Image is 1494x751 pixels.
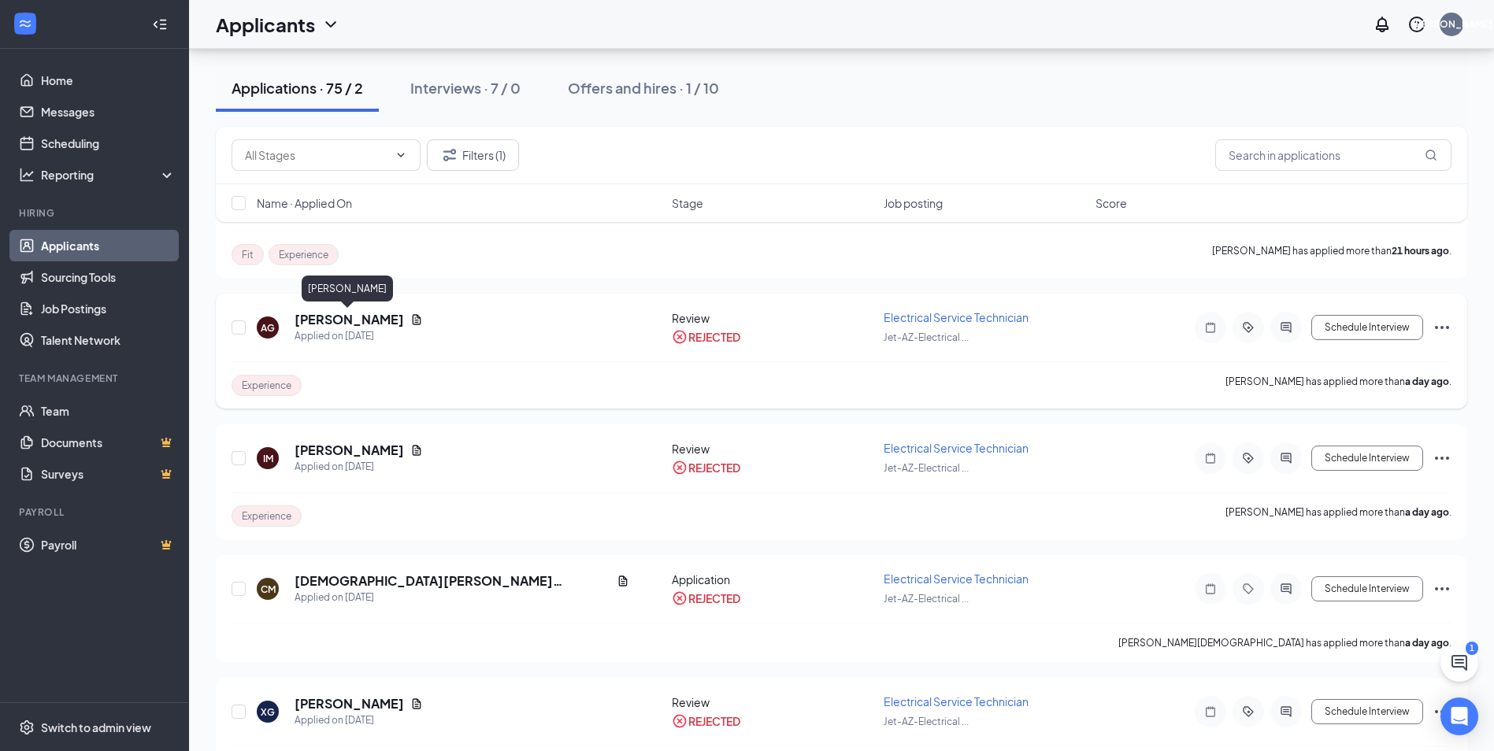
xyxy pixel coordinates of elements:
[1433,579,1451,598] svg: Ellipses
[261,321,275,335] div: AG
[41,261,176,293] a: Sourcing Tools
[41,720,151,735] div: Switch to admin view
[1239,321,1258,334] svg: ActiveTag
[1411,17,1492,31] div: [PERSON_NAME]
[688,460,740,475] div: REJECTED
[1095,195,1127,211] span: Score
[568,78,719,98] div: Offers and hires · 1 / 10
[1392,245,1449,257] b: 21 hours ago
[245,146,388,164] input: All Stages
[1239,452,1258,464] svg: ActiveTag
[688,713,740,729] div: REJECTED
[1440,644,1478,682] button: ChatActive
[41,293,176,324] a: Job Postings
[1201,321,1220,334] svg: Note
[1201,705,1220,718] svg: Note
[688,590,740,606] div: REJECTED
[1277,705,1296,718] svg: ActiveChat
[395,149,407,161] svg: ChevronDown
[302,276,393,302] div: [PERSON_NAME]
[216,11,315,38] h1: Applicants
[1201,452,1220,464] svg: Note
[410,313,423,326] svg: Document
[41,167,176,183] div: Reporting
[1239,705,1258,718] svg: ActiveTag
[884,694,1029,708] span: Electrical Service Technician
[672,590,688,606] svg: CrossCircle
[1277,583,1296,595] svg: ActiveChat
[1466,642,1478,655] div: 1
[1311,446,1423,471] button: Schedule Interview
[1311,576,1423,601] button: Schedule Interview
[242,379,291,392] span: Experience
[19,505,172,519] div: Payroll
[279,248,328,261] span: Experience
[1433,318,1451,337] svg: Ellipses
[295,442,404,459] h5: [PERSON_NAME]
[1212,244,1451,265] p: [PERSON_NAME] has applied more than .
[884,331,969,343] span: Jet-AZ-Electrical ...
[257,195,352,211] span: Name · Applied On
[1425,149,1437,161] svg: MagnifyingGlass
[884,572,1029,586] span: Electrical Service Technician
[41,395,176,427] a: Team
[295,590,629,605] div: Applied on [DATE]
[688,329,740,345] div: REJECTED
[41,65,176,96] a: Home
[41,427,176,458] a: DocumentsCrown
[263,452,273,465] div: IM
[41,128,176,159] a: Scheduling
[1407,15,1426,34] svg: QuestionInfo
[1311,699,1423,724] button: Schedule Interview
[1405,637,1449,649] b: a day ago
[1433,449,1451,468] svg: Ellipses
[1239,583,1258,595] svg: Tag
[427,139,519,171] button: Filter Filters (1)
[1405,506,1449,518] b: a day ago
[672,329,688,345] svg: CrossCircle
[410,697,423,710] svg: Document
[295,311,404,328] h5: [PERSON_NAME]
[1373,15,1392,34] svg: Notifications
[1405,375,1449,387] b: a day ago
[1225,505,1451,527] p: [PERSON_NAME] has applied more than .
[1201,583,1220,595] svg: Note
[617,575,629,587] svg: Document
[232,78,363,98] div: Applications · 75 / 2
[295,572,610,590] h5: [DEMOGRAPHIC_DATA][PERSON_NAME][DEMOGRAPHIC_DATA]
[1277,321,1296,334] svg: ActiveChat
[410,78,521,98] div: Interviews · 7 / 0
[672,572,874,587] div: Application
[19,720,35,735] svg: Settings
[295,695,404,712] h5: [PERSON_NAME]
[41,458,176,490] a: SurveysCrown
[884,593,969,605] span: Jet-AZ-Electrical ...
[41,324,176,356] a: Talent Network
[1450,653,1469,672] svg: ChatActive
[410,444,423,457] svg: Document
[672,713,688,729] svg: CrossCircle
[1311,315,1423,340] button: Schedule Interview
[672,694,874,710] div: Review
[19,167,35,183] svg: Analysis
[1433,702,1451,721] svg: Ellipses
[672,460,688,475] svg: CrossCircle
[672,441,874,457] div: Review
[440,146,459,165] svg: Filter
[41,96,176,128] a: Messages
[884,716,969,727] span: Jet-AZ-Electrical ...
[1118,636,1451,649] p: [PERSON_NAME][DEMOGRAPHIC_DATA] has applied more than .
[295,459,423,475] div: Applied on [DATE]
[321,15,340,34] svg: ChevronDown
[19,372,172,385] div: Team Management
[295,712,423,728] div: Applied on [DATE]
[17,16,33,31] svg: WorkstreamLogo
[295,328,423,344] div: Applied on [DATE]
[884,195,943,211] span: Job posting
[261,705,275,719] div: XG
[884,310,1029,324] span: Electrical Service Technician
[152,17,168,32] svg: Collapse
[1440,697,1478,735] div: Open Intercom Messenger
[672,310,874,326] div: Review
[1277,452,1296,464] svg: ActiveChat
